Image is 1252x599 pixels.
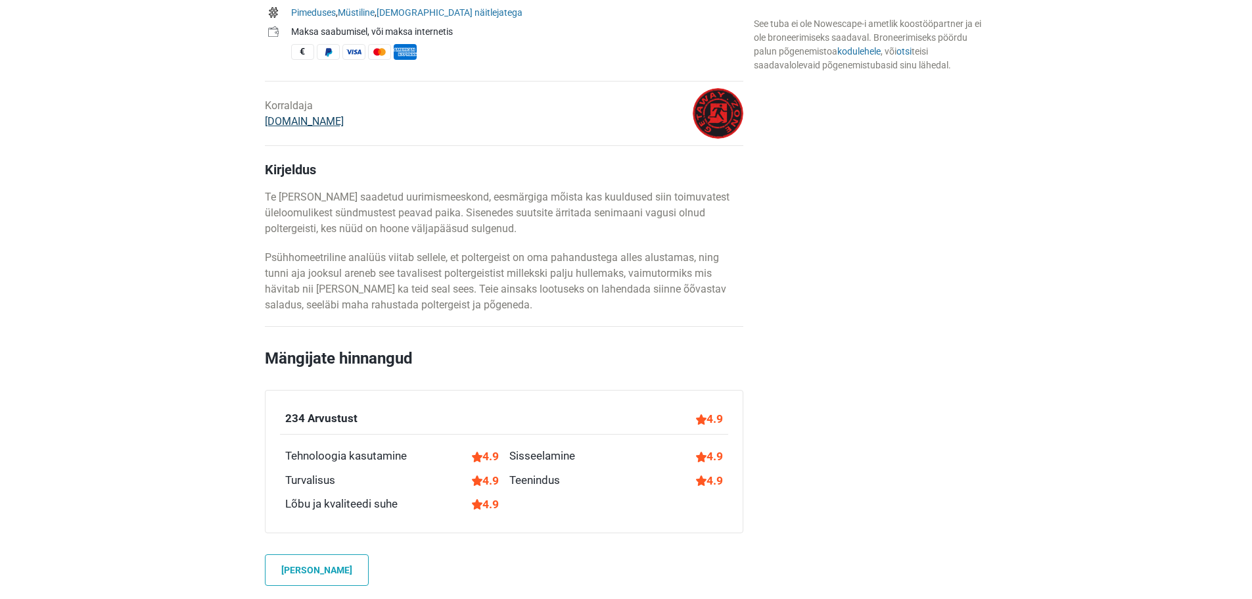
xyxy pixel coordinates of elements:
div: See tuba ei ole Nowescape-i ametlik koostööpartner ja ei ole broneerimiseks saadaval. Broneerimis... [754,17,988,72]
a: [DOMAIN_NAME] [265,115,344,128]
div: Sisseelamine [509,448,575,465]
div: 4.9 [696,472,723,489]
div: 234 Arvustust [285,410,358,427]
div: Maksa saabumisel, või maksa internetis [291,25,743,39]
span: Sularaha [291,44,314,60]
span: PayPal [317,44,340,60]
a: [DEMOGRAPHIC_DATA] näitlejatega [377,7,522,18]
div: 4.9 [472,472,499,489]
a: [PERSON_NAME] [265,554,369,586]
img: 45fbc6d3e05ebd93l.png [693,88,743,139]
p: Psühhomeetriline analüüs viitab sellele, et poltergeist on oma pahandustega alles alustamas, ning... [265,250,743,313]
div: Teenindus [509,472,560,489]
a: Pimeduses [291,7,336,18]
h4: Kirjeldus [265,162,743,178]
div: Lõbu ja kvaliteedi suhe [285,496,398,513]
a: kodulehele [837,46,881,57]
div: Korraldaja [265,98,344,130]
div: Turvalisus [285,472,335,489]
p: Te [PERSON_NAME] saadetud uurimismeeskond, eesmärgiga mõista kas kuuldused siin toimuvatest ülelo... [265,189,743,237]
div: 4.9 [472,448,499,465]
a: otsi [896,46,912,57]
span: Visa [342,44,365,60]
td: , , [291,5,743,24]
div: 4.9 [696,410,723,427]
div: 4.9 [472,496,499,513]
div: Tehnoloogia kasutamine [285,448,407,465]
span: American Express [394,44,417,60]
div: 4.9 [696,448,723,465]
h2: Mängijate hinnangud [265,347,743,390]
span: MasterCard [368,44,391,60]
a: Müstiline [338,7,375,18]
